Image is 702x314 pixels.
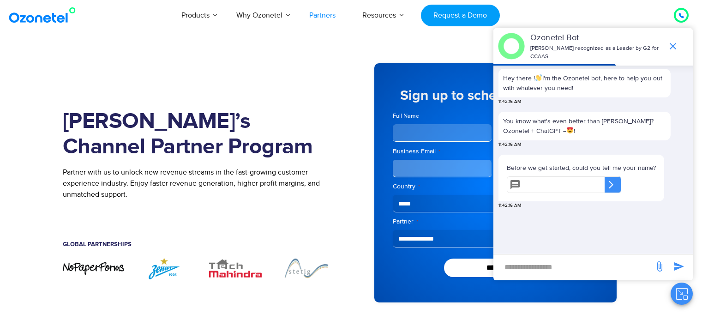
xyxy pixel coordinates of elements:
div: 4 / 7 [276,257,337,279]
span: 11:42:16 AM [498,98,521,105]
p: Before we get started, could you tell me your name? [507,163,656,173]
label: Full Name [393,112,492,121]
div: new-msg-input [498,259,649,276]
p: Hey there ! I'm the Ozonetel bot, here to help you out with whatever you need! [503,73,666,93]
label: Country [393,182,598,191]
img: nopaperforms [63,261,125,276]
img: Stetig [276,257,337,279]
img: ZENIT [133,257,195,279]
p: [PERSON_NAME] recognized as a Leader by G2 for CCAAS [530,44,663,61]
img: 👋 [535,74,542,81]
h5: Sign up to schedule a callback [393,89,598,103]
div: 2 / 7 [133,257,195,279]
img: TechMahindra [204,257,266,279]
label: Partner [393,217,598,226]
div: 3 / 7 [204,257,266,279]
img: 😍 [567,127,573,133]
img: header [498,33,525,60]
h1: [PERSON_NAME]’s Channel Partner Program [63,109,337,160]
span: send message [650,257,669,276]
div: Image Carousel [63,257,337,279]
label: Business Email [393,147,492,156]
h5: Global Partnerships [63,242,337,248]
button: Close chat [671,283,693,305]
p: Partner with us to unlock new revenue streams in the fast-growing customer experience industry. E... [63,167,337,200]
span: 11:42:16 AM [498,202,521,209]
span: 11:42:16 AM [498,141,521,148]
p: Ozonetel Bot [530,32,663,44]
p: You know what's even better than [PERSON_NAME]? Ozonetel + ChatGPT = ! [503,116,666,136]
a: Request a Demo [421,5,500,26]
span: send message [670,257,688,276]
span: end chat or minimize [664,37,682,55]
div: 1 / 7 [63,261,125,276]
